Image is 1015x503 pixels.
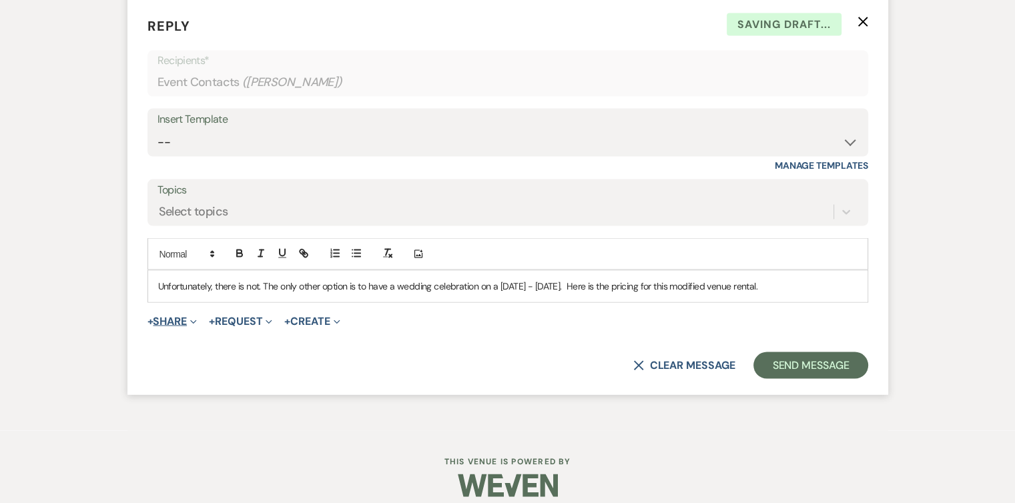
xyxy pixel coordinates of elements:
span: + [147,316,153,327]
button: Share [147,316,198,327]
p: Recipients* [157,52,858,69]
div: Select topics [159,203,228,221]
span: Saving draft... [727,13,841,36]
p: Unfortunately, there is not. The only other option is to have a wedding celebration on a [DATE] -... [158,279,858,294]
label: Topics [157,181,858,200]
span: + [209,316,215,327]
div: Event Contacts [157,69,858,95]
div: Insert Template [157,110,858,129]
button: Send Message [753,352,868,379]
a: Manage Templates [775,159,868,171]
button: Create [284,316,340,327]
span: Reply [147,17,190,35]
span: ( [PERSON_NAME] ) [242,73,342,91]
button: Request [209,316,272,327]
button: Clear message [633,360,735,371]
span: + [284,316,290,327]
